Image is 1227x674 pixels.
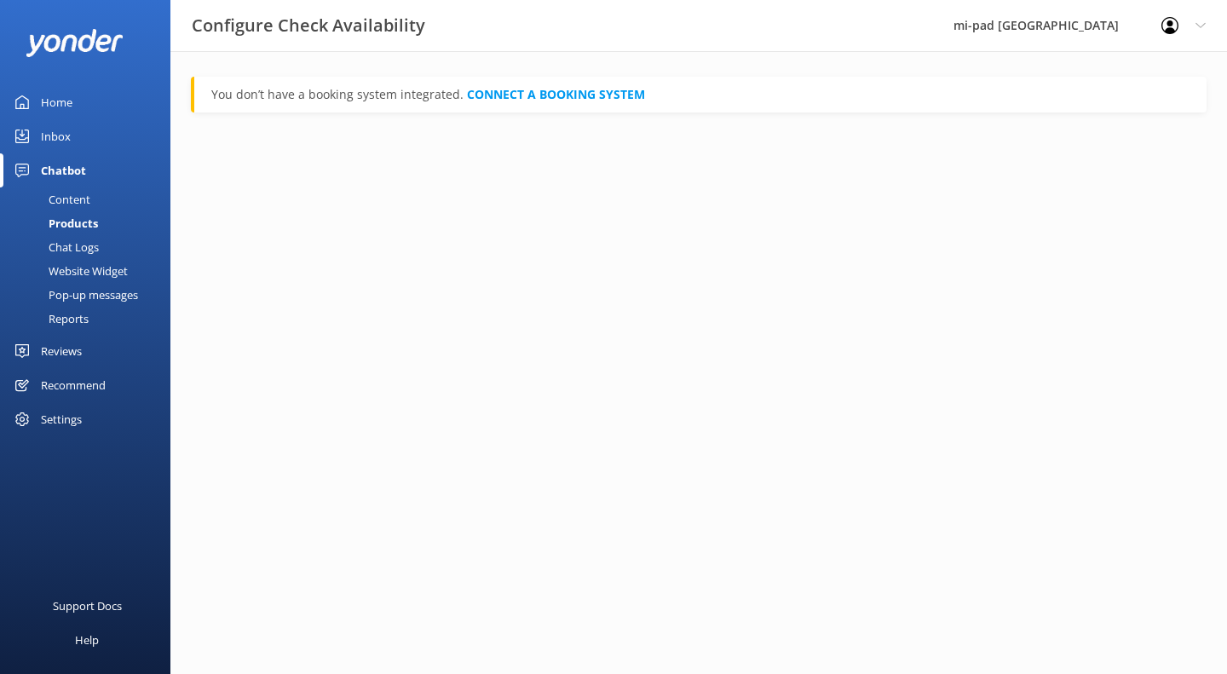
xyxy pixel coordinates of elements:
[10,259,170,283] a: Website Widget
[10,235,99,259] div: Chat Logs
[53,589,122,623] div: Support Docs
[41,334,82,368] div: Reviews
[10,187,90,211] div: Content
[41,368,106,402] div: Recommend
[41,153,86,187] div: Chatbot
[41,402,82,436] div: Settings
[10,211,98,235] div: Products
[10,259,128,283] div: Website Widget
[192,12,425,39] h3: Configure Check Availability
[10,235,170,259] a: Chat Logs
[10,307,170,331] a: Reports
[211,85,1190,104] p: You don’t have a booking system integrated.
[41,85,72,119] div: Home
[10,187,170,211] a: Content
[10,307,89,331] div: Reports
[41,119,71,153] div: Inbox
[75,623,99,657] div: Help
[26,29,124,57] img: yonder-white-logo.png
[467,86,645,102] a: CONNECT A BOOKING SYSTEM
[10,283,138,307] div: Pop-up messages
[10,283,170,307] a: Pop-up messages
[10,211,170,235] a: Products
